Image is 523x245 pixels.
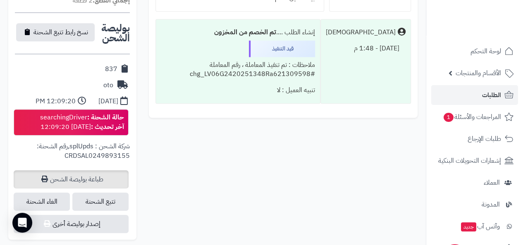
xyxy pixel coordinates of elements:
[482,199,500,210] span: المدونة
[14,193,70,211] span: الغاء الشحنة
[443,111,501,123] span: المراجعات والأسئلة
[214,27,276,37] b: تم الخصم من المخزون
[482,89,501,101] span: الطلبات
[69,141,130,151] span: شركة الشحن : splUpds
[14,215,129,233] button: إصدار بوليصة أخرى
[72,193,129,211] a: تتبع الشحنة
[12,213,32,233] div: Open Intercom Messenger
[249,40,315,57] div: قيد التنفيذ
[37,141,130,161] span: رقم الشحنة: CRDSAL0249893155
[40,113,124,132] div: searchingDriver [DATE] 12:09:20
[470,45,501,57] span: لوحة التحكم
[103,81,113,90] div: oto
[431,173,518,193] a: العملاء
[431,129,518,149] a: طلبات الإرجاع
[36,97,76,106] div: 12:09:20 PM
[326,28,396,37] div: [DEMOGRAPHIC_DATA]
[431,195,518,214] a: المدونة
[87,112,124,122] strong: حالة الشحنة :
[105,64,117,74] div: 837
[98,97,118,106] div: [DATE]
[326,40,406,57] div: [DATE] - 1:48 م
[431,151,518,171] a: إشعارات التحويلات البنكية
[438,155,501,167] span: إشعارات التحويلات البنكية
[431,216,518,236] a: وآتس آبجديد
[91,122,124,132] strong: آخر تحديث :
[431,41,518,61] a: لوحة التحكم
[431,85,518,105] a: الطلبات
[33,27,88,37] span: نسخ رابط تتبع الشحنة
[444,113,454,122] span: 1
[467,22,515,40] img: logo-2.png
[161,82,315,98] div: تنبيه العميل : لا
[15,142,130,170] div: ,
[16,23,95,41] button: نسخ رابط تتبع الشحنة
[96,23,130,43] h2: بوليصة الشحن
[456,67,501,79] span: الأقسام والمنتجات
[431,107,518,127] a: المراجعات والأسئلة1
[468,133,501,145] span: طلبات الإرجاع
[161,57,315,83] div: ملاحظات : تم تنفيذ المعاملة ، رقم المعاملة #chg_LV06G2420251348Ra621309598
[484,177,500,188] span: العملاء
[14,170,129,188] a: طباعة بوليصة الشحن
[461,222,476,231] span: جديد
[161,24,315,40] div: إنشاء الطلب ....
[460,221,500,232] span: وآتس آب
